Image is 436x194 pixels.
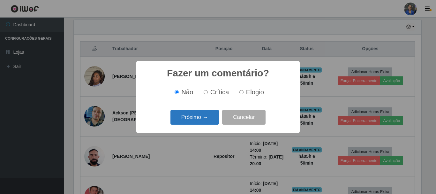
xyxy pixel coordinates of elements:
[222,110,266,125] button: Cancelar
[170,110,219,125] button: Próximo →
[204,90,208,94] input: Crítica
[167,67,269,79] h2: Fazer um comentário?
[246,89,264,96] span: Elogio
[210,89,229,96] span: Crítica
[181,89,193,96] span: Não
[175,90,179,94] input: Não
[239,90,244,94] input: Elogio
